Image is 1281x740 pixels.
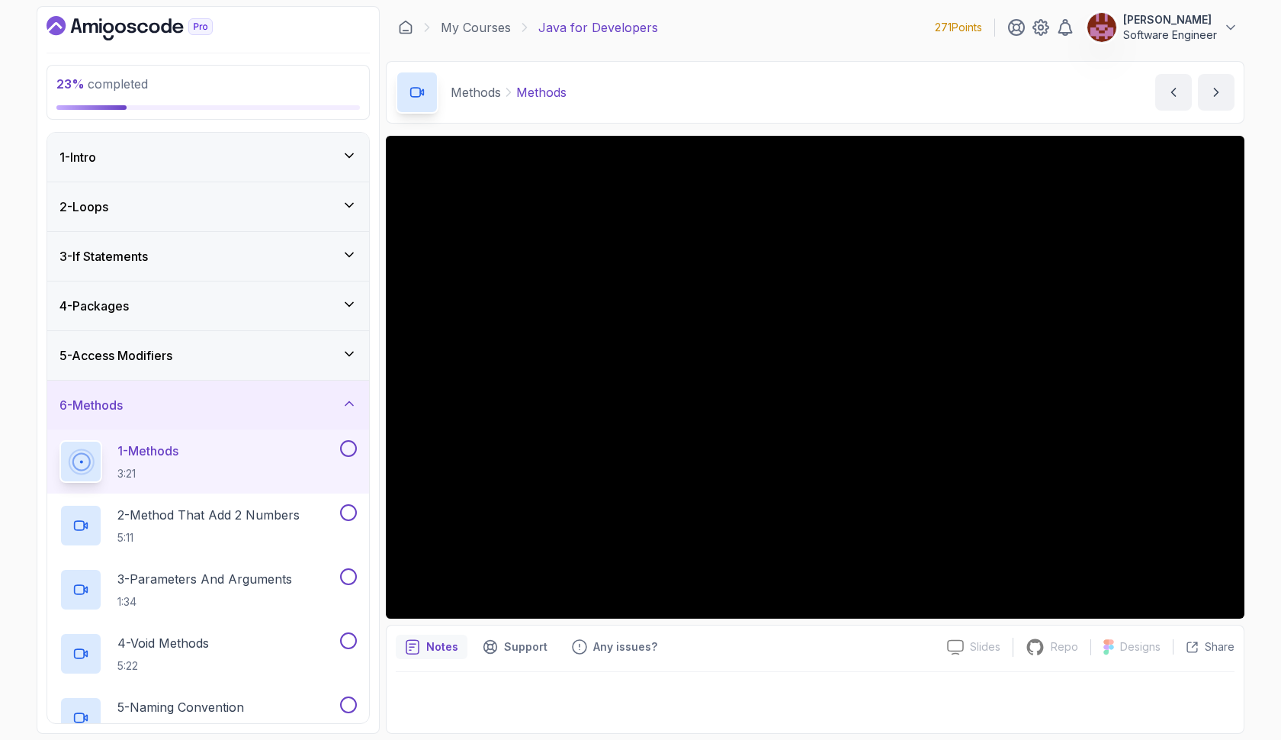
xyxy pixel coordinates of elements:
button: 5-Naming Convention3:28 [59,697,357,739]
p: 1:34 [117,594,292,610]
p: Share [1205,639,1234,655]
h3: 3 - If Statements [59,247,148,265]
span: completed [56,76,148,92]
button: 1-Methods3:21 [59,440,357,483]
button: 2-Method That Add 2 Numbers5:11 [59,504,357,547]
p: 1 - Methods [117,442,178,460]
button: 6-Methods [47,381,369,430]
p: Any issues? [593,639,657,655]
button: user profile image[PERSON_NAME]Software Engineer [1087,12,1238,43]
p: 2 - Method That Add 2 Numbers [117,506,300,524]
p: 3:28 [117,722,244,738]
h3: 1 - Intro [59,148,96,166]
img: user profile image [1087,13,1116,42]
a: My Courses [441,18,511,37]
button: 4-Void Methods5:22 [59,632,357,675]
p: Slides [970,639,1000,655]
p: 3:21 [117,466,178,481]
p: 5:22 [117,658,209,674]
button: 3-If Statements [47,232,369,281]
p: Designs [1120,639,1161,655]
p: 4 - Void Methods [117,634,209,652]
button: 1-Intro [47,133,369,182]
button: 4-Packages [47,282,369,330]
button: 2-Loops [47,182,369,231]
p: Notes [426,639,458,655]
p: [PERSON_NAME] [1123,12,1217,27]
p: 5:11 [117,530,300,545]
button: Support button [474,635,557,659]
p: 3 - Parameters And Arguments [117,570,292,588]
p: 271 Points [935,20,982,35]
p: Methods [451,83,501,101]
button: Feedback button [563,635,666,659]
h3: 6 - Methods [59,396,123,414]
button: Share [1173,639,1234,655]
p: Support [504,639,547,655]
button: 5-Access Modifiers [47,331,369,380]
h3: 2 - Loops [59,198,108,216]
button: 3-Parameters And Arguments1:34 [59,568,357,611]
p: Software Engineer [1123,27,1217,43]
p: 5 - Naming Convention [117,698,244,716]
button: next content [1198,74,1234,111]
span: 23 % [56,76,85,92]
iframe: 1 - Methods [386,136,1244,619]
button: notes button [396,635,467,659]
h3: 4 - Packages [59,297,129,315]
p: Repo [1051,639,1078,655]
p: Java for Developers [538,18,658,37]
p: Methods [516,83,567,101]
h3: 5 - Access Modifiers [59,346,172,365]
a: Dashboard [398,20,413,35]
button: previous content [1155,74,1192,111]
a: Dashboard [47,16,248,40]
